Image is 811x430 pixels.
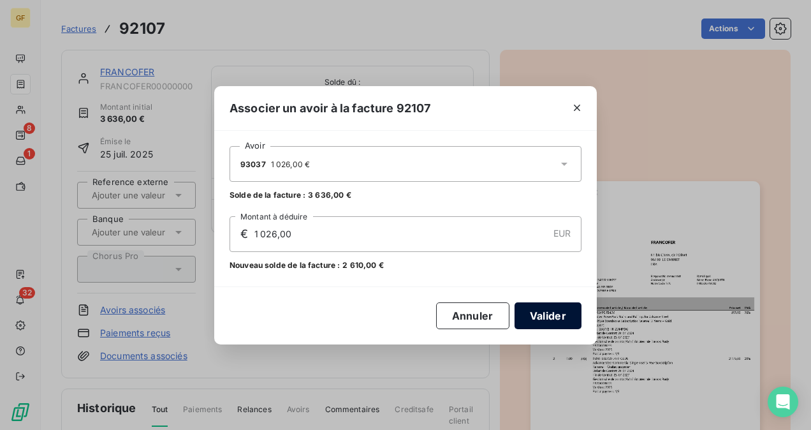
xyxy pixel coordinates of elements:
[342,260,384,271] span: 2 610,00 €
[240,159,266,169] span: 93037
[515,302,581,329] button: Valider
[230,100,430,117] span: Associer un avoir à la facture 92107
[230,189,305,201] span: Solde de la facture :
[436,302,509,329] button: Annuler
[230,260,340,271] span: Nouveau solde de la facture :
[768,387,798,417] div: Open Intercom Messenger
[308,189,351,201] span: 3 636,00 €
[271,159,311,169] span: 1 026,00 €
